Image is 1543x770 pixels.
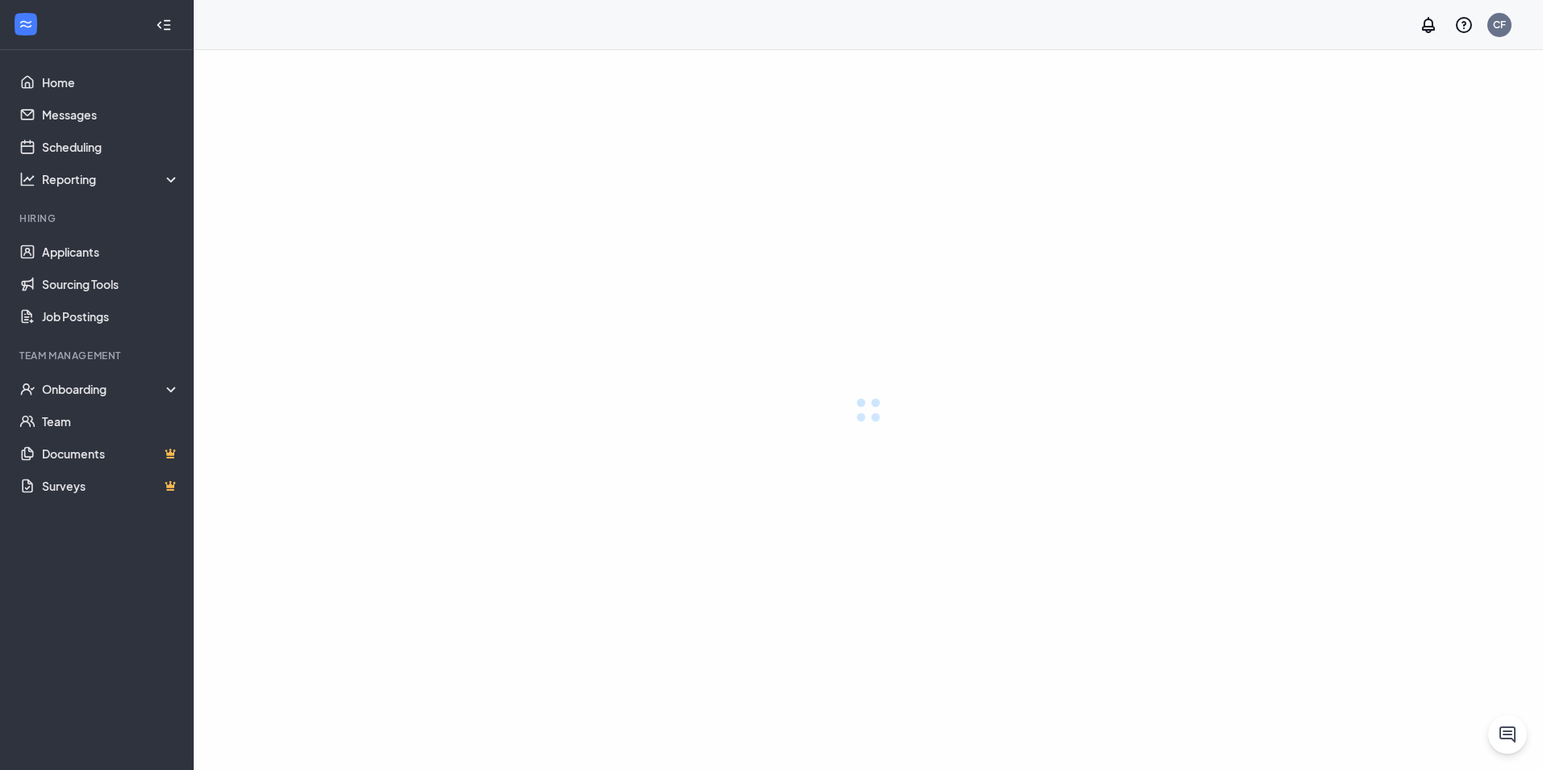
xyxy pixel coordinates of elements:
[1498,725,1517,744] svg: ChatActive
[42,171,181,187] div: Reporting
[1488,715,1527,754] button: ChatActive
[1419,15,1438,35] svg: Notifications
[42,98,180,131] a: Messages
[19,211,177,225] div: Hiring
[42,236,180,268] a: Applicants
[42,437,180,470] a: DocumentsCrown
[42,66,180,98] a: Home
[19,381,36,397] svg: UserCheck
[19,349,177,362] div: Team Management
[42,405,180,437] a: Team
[42,300,180,333] a: Job Postings
[42,470,180,502] a: SurveysCrown
[1454,15,1474,35] svg: QuestionInfo
[156,17,172,33] svg: Collapse
[19,171,36,187] svg: Analysis
[1493,18,1506,31] div: CF
[18,16,34,32] svg: WorkstreamLogo
[42,268,180,300] a: Sourcing Tools
[42,131,180,163] a: Scheduling
[42,381,181,397] div: Onboarding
